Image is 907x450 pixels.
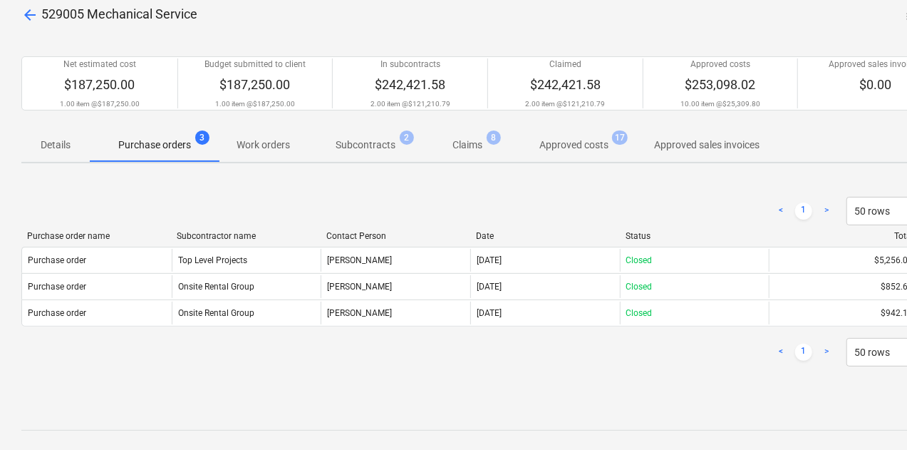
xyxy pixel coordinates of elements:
a: Page 1 is your current page [795,344,812,361]
a: Next page [818,203,835,220]
p: Subcontracts [336,138,395,153]
div: [PERSON_NAME] [321,249,470,272]
span: 3 [195,131,209,145]
p: Claims [452,138,482,153]
span: arrow_back [21,6,38,24]
p: 1.00 item @ $187,250.00 [215,99,295,108]
p: Details [38,138,73,153]
a: Previous page [772,344,789,361]
div: Onsite Rental Group [172,302,321,324]
p: Approved sales invoices [654,138,760,153]
span: $253,098.02 [685,77,756,92]
p: Closed [626,281,653,293]
p: Budget submitted to client [204,58,306,71]
p: Closed [626,307,653,319]
p: 1.00 item @ $187,250.00 [60,99,140,108]
div: Date [476,231,614,241]
span: 529005 Mechanical Service [41,6,197,21]
p: 2.00 item @ $121,210.79 [370,99,450,108]
a: Previous page [772,203,789,220]
div: Onsite Rental Group [172,275,321,298]
div: [PERSON_NAME] [321,275,470,298]
p: Approved costs [539,138,608,153]
div: [DATE] [477,308,502,318]
div: Purchase order name [27,231,165,241]
span: $242,421.58 [530,77,601,92]
p: In subcontracts [380,58,440,71]
p: Purchase orders [118,138,191,153]
span: $187,250.00 [64,77,135,92]
div: Status [626,231,764,241]
div: Subcontractor name [177,231,315,241]
div: Purchase order [28,282,86,292]
p: 10.00 item @ $25,309.80 [680,99,760,108]
span: 2 [400,131,414,145]
div: [PERSON_NAME] [321,302,470,324]
a: Next page [818,344,835,361]
p: Closed [626,255,653,267]
p: Net estimated cost [63,58,136,71]
div: Top Level Projects [172,249,321,272]
span: 8 [487,131,501,145]
span: $0.00 [859,77,891,92]
div: [DATE] [477,255,502,265]
span: 17 [612,131,628,145]
span: $242,421.58 [375,77,445,92]
p: Approved costs [690,58,750,71]
a: Page 1 is your current page [795,203,812,220]
span: $187,250.00 [220,77,291,92]
p: Work orders [237,138,290,153]
div: Purchase order [28,308,86,318]
p: Claimed [549,58,581,71]
div: Contact Person [326,231,465,241]
p: 2.00 item @ $121,210.79 [525,99,605,108]
div: Purchase order [28,255,86,265]
div: [DATE] [477,282,502,292]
